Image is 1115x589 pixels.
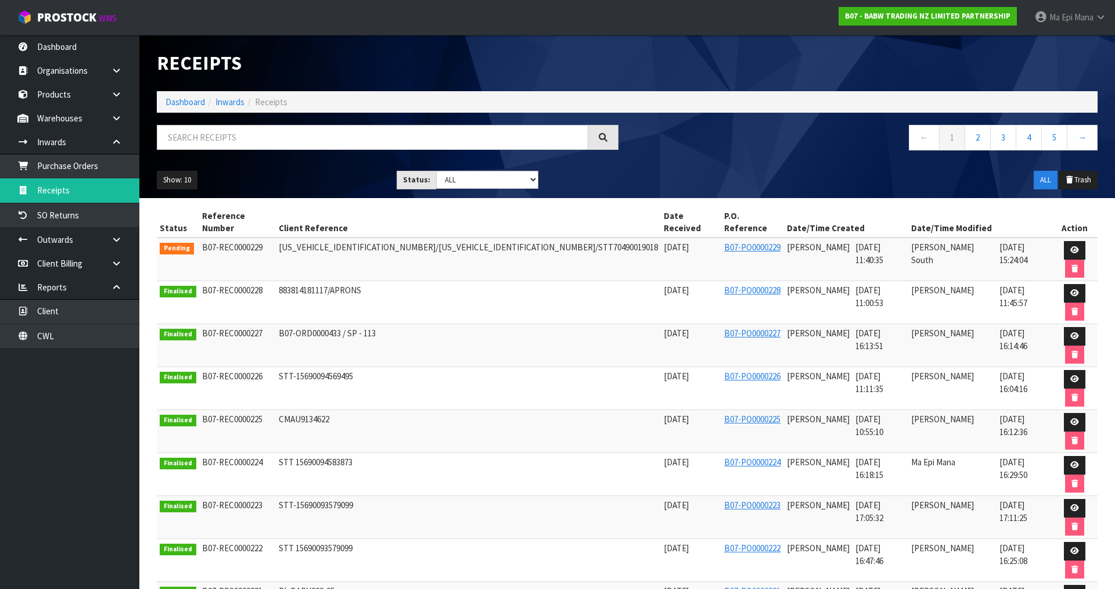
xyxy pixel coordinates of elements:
span: 883814181117/APRONS [279,285,361,296]
a: Dashboard [166,96,205,107]
a: Inwards [215,96,244,107]
span: B07-REC0000229 [202,242,262,253]
a: 3 [990,125,1016,150]
span: [DATE] [664,371,689,382]
a: B07-PO0000226 [724,371,780,382]
span: [DATE] 11:00:53 [855,285,883,308]
span: B07-REC0000225 [202,414,262,425]
span: [DATE] [664,328,689,339]
span: Ma Epi Mana [911,457,955,468]
th: Reference Number [199,207,276,238]
button: ALL [1034,171,1058,189]
a: B07-PO0000223 [724,500,780,511]
th: Date Received [661,207,722,238]
span: [PERSON_NAME] [787,328,850,339]
a: B07-PO0000229 [724,242,780,253]
span: [DATE] 16:29:50 [999,457,1027,480]
a: 1 [939,125,965,150]
span: Finalised [160,501,196,512]
small: WMS [99,13,117,24]
span: [DATE] 16:25:08 [999,543,1027,566]
span: STT-15690094569495 [279,371,353,382]
span: B07-REC0000223 [202,500,262,511]
span: [US_VEHICLE_IDENTIFICATION_NUMBER]/[US_VEHICLE_IDENTIFICATION_NUMBER]/STT70490019018 [279,242,658,253]
span: Finalised [160,329,196,340]
a: B07 - BABW TRADING NZ LIMITED PARTNERSHIP [839,7,1017,26]
span: [PERSON_NAME] [787,285,850,296]
span: [DATE] 11:11:35 [855,371,883,394]
span: Finalised [160,544,196,555]
span: Finalised [160,286,196,297]
span: ProStock [37,10,96,25]
span: [PERSON_NAME] [787,543,850,554]
span: [DATE] 17:05:32 [855,500,883,523]
span: STT-15690093579099 [279,500,353,511]
span: [DATE] 16:18:15 [855,457,883,480]
span: STT 15690093579099 [279,543,353,554]
span: [DATE] 16:04:16 [999,371,1027,394]
span: [PERSON_NAME] [787,414,850,425]
span: Pending [160,243,194,254]
span: [DATE] [664,285,689,296]
span: [DATE] 11:45:57 [999,285,1027,308]
span: STT 15690094583873 [279,457,353,468]
span: [DATE] [664,457,689,468]
span: [PERSON_NAME] [787,500,850,511]
span: Receipts [255,96,287,107]
a: B07-PO0000227 [724,328,780,339]
span: [DATE] 10:55:10 [855,414,883,437]
a: → [1067,125,1098,150]
h1: Receipts [157,52,618,74]
img: cube-alt.png [17,10,32,24]
span: [PERSON_NAME] [911,414,974,425]
span: Mana [1074,12,1094,23]
span: [PERSON_NAME] [787,371,850,382]
th: P.O. Reference [721,207,784,238]
span: B07-REC0000226 [202,371,262,382]
th: Date/Time Modified [908,207,1052,238]
span: B07-REC0000222 [202,543,262,554]
span: [PERSON_NAME] [911,500,974,511]
th: Client Reference [276,207,661,238]
span: Ma Epi [1049,12,1073,23]
a: B07-PO0000228 [724,285,780,296]
span: [PERSON_NAME] [787,242,850,253]
a: B07-PO0000224 [724,457,780,468]
span: [DATE] 16:14:46 [999,328,1027,351]
span: B07-ORD0000433 / SP - 113 [279,328,376,339]
span: [DATE] 16:13:51 [855,328,883,351]
a: B07-PO0000222 [724,543,780,554]
button: Show: 10 [157,171,197,189]
a: 5 [1041,125,1067,150]
input: Search receipts [157,125,588,150]
span: B07-REC0000228 [202,285,262,296]
span: [PERSON_NAME] South [911,242,974,265]
span: [PERSON_NAME] [911,328,974,339]
a: B07-PO0000225 [724,414,780,425]
span: [DATE] 17:11:25 [999,500,1027,523]
strong: B07 - BABW TRADING NZ LIMITED PARTNERSHIP [845,11,1010,21]
span: B07-REC0000224 [202,457,262,468]
span: [PERSON_NAME] [911,543,974,554]
span: [PERSON_NAME] [911,285,974,296]
span: [DATE] 15:24:04 [999,242,1027,265]
span: [DATE] [664,242,689,253]
button: Trash [1059,171,1098,189]
span: [DATE] [664,543,689,554]
a: 4 [1016,125,1042,150]
span: [DATE] 16:12:36 [999,414,1027,437]
a: 2 [965,125,991,150]
th: Action [1052,207,1098,238]
span: [PERSON_NAME] [911,371,974,382]
span: Finalised [160,415,196,426]
span: [DATE] [664,500,689,511]
nav: Page navigation [636,125,1098,153]
span: [DATE] 11:40:35 [855,242,883,265]
span: B07-REC0000227 [202,328,262,339]
span: [DATE] 16:47:46 [855,543,883,566]
span: Finalised [160,458,196,469]
a: ← [909,125,940,150]
span: Finalised [160,372,196,383]
span: [DATE] [664,414,689,425]
span: [PERSON_NAME] [787,457,850,468]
